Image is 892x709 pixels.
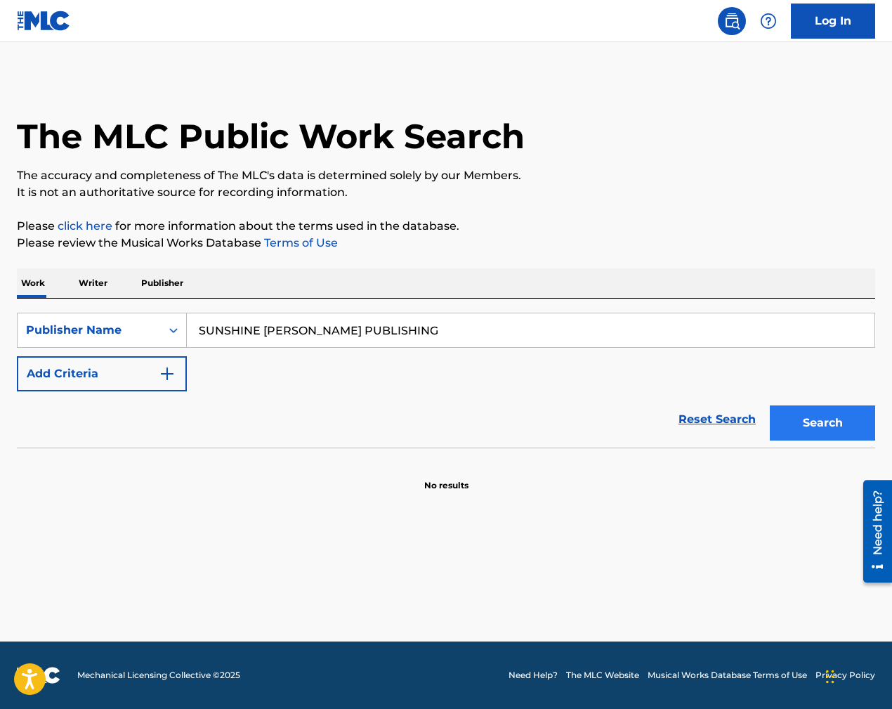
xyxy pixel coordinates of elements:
[671,404,763,435] a: Reset Search
[261,236,338,249] a: Terms of Use
[17,11,71,31] img: MLC Logo
[74,268,112,298] p: Writer
[754,7,782,35] div: Help
[17,356,187,391] button: Add Criteria
[760,13,777,30] img: help
[853,474,892,590] iframe: Resource Center
[822,642,892,709] iframe: Chat Widget
[17,184,875,201] p: It is not an authoritative source for recording information.
[77,669,240,682] span: Mechanical Licensing Collective © 2025
[424,462,468,492] p: No results
[17,268,49,298] p: Work
[718,7,746,35] a: Public Search
[58,219,112,233] a: click here
[648,669,807,682] a: Musical Works Database Terms of Use
[17,115,525,157] h1: The MLC Public Work Search
[815,669,875,682] a: Privacy Policy
[17,667,60,684] img: logo
[137,268,188,298] p: Publisher
[17,235,875,252] p: Please review the Musical Works Database
[26,322,152,339] div: Publisher Name
[826,656,834,698] div: Drag
[509,669,558,682] a: Need Help?
[791,4,875,39] a: Log In
[566,669,639,682] a: The MLC Website
[723,13,740,30] img: search
[17,313,875,448] form: Search Form
[17,218,875,235] p: Please for more information about the terms used in the database.
[17,167,875,184] p: The accuracy and completeness of The MLC's data is determined solely by our Members.
[770,405,875,441] button: Search
[159,365,176,382] img: 9d2ae6d4665cec9f34b9.svg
